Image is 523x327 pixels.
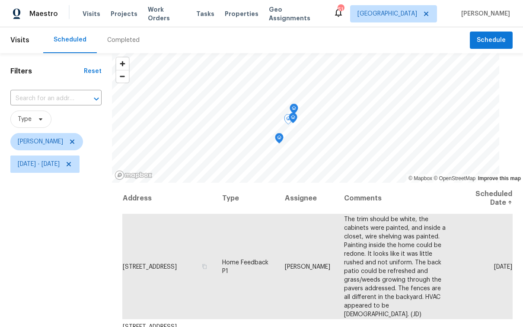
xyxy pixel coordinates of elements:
[29,10,58,18] span: Maestro
[116,70,129,83] button: Zoom out
[337,183,454,214] th: Comments
[201,262,208,270] button: Copy Address
[454,183,513,214] th: Scheduled Date ↑
[215,183,278,214] th: Type
[408,175,432,181] a: Mapbox
[275,133,284,146] div: Map marker
[357,10,417,18] span: [GEOGRAPHIC_DATA]
[196,11,214,17] span: Tasks
[18,115,32,124] span: Type
[494,264,512,270] span: [DATE]
[10,92,77,105] input: Search for an address...
[18,160,60,168] span: [DATE] - [DATE]
[83,10,100,18] span: Visits
[269,5,323,22] span: Geo Assignments
[434,175,475,181] a: OpenStreetMap
[338,5,344,14] div: 51
[478,175,521,181] a: Improve this map
[225,10,258,18] span: Properties
[123,264,177,270] span: [STREET_ADDRESS]
[116,57,129,70] button: Zoom in
[10,67,84,76] h1: Filters
[10,31,29,50] span: Visits
[112,53,499,183] canvas: Map
[122,183,215,214] th: Address
[107,36,140,44] div: Completed
[344,216,446,317] span: The trim should be white, the cabinets were painted, and inside a closet, wire shelving was paint...
[148,5,186,22] span: Work Orders
[90,93,102,105] button: Open
[115,170,153,180] a: Mapbox homepage
[18,137,63,146] span: [PERSON_NAME]
[84,67,102,76] div: Reset
[54,35,86,44] div: Scheduled
[290,104,298,117] div: Map marker
[458,10,510,18] span: [PERSON_NAME]
[111,10,137,18] span: Projects
[477,35,506,46] span: Schedule
[289,113,297,126] div: Map marker
[222,259,268,274] span: Home Feedback P1
[278,183,337,214] th: Assignee
[284,114,293,127] div: Map marker
[470,32,513,49] button: Schedule
[285,264,330,270] span: [PERSON_NAME]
